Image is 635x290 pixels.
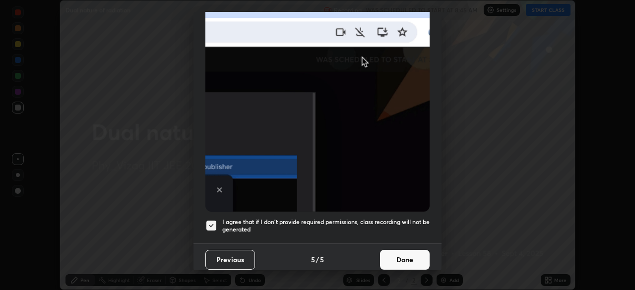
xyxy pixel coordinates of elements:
[311,254,315,265] h4: 5
[205,250,255,270] button: Previous
[316,254,319,265] h4: /
[380,250,430,270] button: Done
[320,254,324,265] h4: 5
[222,218,430,233] h5: I agree that if I don't provide required permissions, class recording will not be generated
